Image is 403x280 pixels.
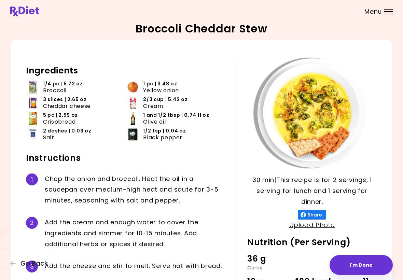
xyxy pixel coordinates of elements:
[143,103,163,109] span: Cream
[10,6,39,16] img: RxDiet
[45,217,226,250] div: A d d t h e c r e a m a n d e n o u g h w a t e r t o c o v e r t h e i n g r e d i e n t s a n d...
[43,103,91,109] span: Cheddar cheese
[143,96,187,103] span: 2/3 cup | 5.42 oz
[43,96,87,103] span: 3 slices | 2.65 oz
[45,261,226,272] div: A d d t h e c h e e s e a n d s t i r t o m e l t . S e r v e h o t w i t h b r e a d .
[306,212,323,218] span: Share
[43,81,83,87] span: 1/4 pc | 5.72 oz
[143,118,166,125] span: Olive oil
[26,153,226,164] h2: Instructions
[143,81,177,87] span: 1 pc | 3.48 oz
[364,9,382,15] span: Menu
[247,237,377,248] h2: Nutrition (Per Serving)
[45,173,226,206] div: C h o p t h e o n i o n a n d b r o c c o l i . H e a t t h e o i l i n a s a u c e p a n o v e r...
[330,255,393,275] button: I'm Done
[334,252,377,265] div: 31 g
[247,265,291,270] div: Carbs
[143,112,209,118] span: 1 and 1/2 tbsp | 0.74 fl oz
[43,87,67,94] span: Broccoli
[20,260,48,267] span: Go Back
[247,252,291,265] div: 36 g
[143,134,182,141] span: Black pepper
[136,23,267,34] h2: Broccoli Cheddar Stew
[43,134,54,141] span: Salt
[247,174,377,207] p: 30 min | This recipe is for 2 servings, 1 serving for lunch and 1 serving for dinner.
[26,217,38,229] div: 2
[143,87,179,94] span: Yellow onion
[26,65,226,76] h2: Ingredients
[43,118,75,125] span: Crispbread
[43,112,78,118] span: 5 pc | 2.59 oz
[26,173,38,185] div: 1
[143,128,186,134] span: 1/2 tsp | 0.04 oz
[289,221,335,229] a: Upload Photo
[298,210,326,220] button: Share
[10,260,51,267] button: Go Back
[43,128,92,134] span: 2 dashes | 0.03 oz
